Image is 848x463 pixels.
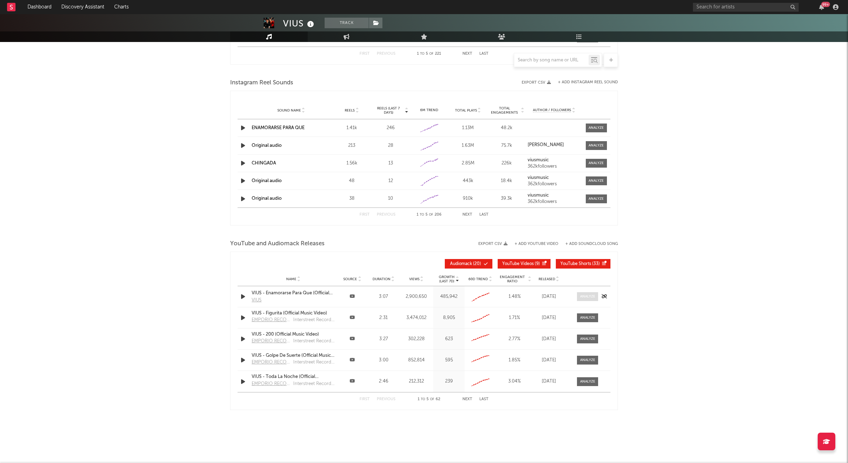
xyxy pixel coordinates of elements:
input: Search for artists [693,3,799,12]
button: Last [479,52,488,56]
button: + Add Instagram Reel Sound [558,80,618,84]
a: viusmusic [528,175,580,180]
span: ( 33 ) [560,262,600,266]
div: 623 [435,336,463,343]
div: 99 + [821,2,830,7]
strong: viusmusic [528,193,549,198]
span: to [420,52,424,55]
div: 246 [373,125,408,132]
div: Interstreet Recordings (on behalf of EMPORIO RECORDS) [293,359,335,366]
div: VIUS - Enamorarse Para Que (Official Video) [252,290,335,297]
a: CHINGADA [252,161,276,166]
span: YouTube Shorts [560,262,591,266]
div: 595 [435,357,463,364]
div: 3:00 [370,357,398,364]
div: 48.2k [489,125,524,132]
a: EMPORIO RECORDS [252,317,293,326]
div: 2:46 [370,378,398,385]
span: of [429,52,434,55]
div: 3,474,012 [401,314,432,321]
a: Original audio [252,143,282,148]
div: 38 [334,195,369,202]
button: Audiomack(20) [445,259,492,269]
span: ( 9 ) [502,262,540,266]
span: Reels (last 7 days) [373,106,404,115]
div: 2:31 [370,314,398,321]
div: VIUS - Golpe De Suerte (Official Music Video) [252,352,335,359]
a: viusmusic [528,193,580,198]
div: [DATE] [535,378,563,385]
span: YouTube and Audiomack Releases [230,240,325,248]
button: Previous [377,52,395,56]
div: 1.85 % [498,357,531,364]
span: Name [286,277,296,281]
span: 60D Trend [468,277,488,281]
div: 6M Trend [412,108,447,113]
span: Released [539,277,555,281]
button: YouTube Videos(9) [498,259,551,269]
button: Export CSV [478,242,508,246]
strong: [PERSON_NAME] [528,143,564,147]
div: 362k followers [528,164,580,169]
div: [DATE] [535,314,563,321]
a: ENAMORARSE PARA QUE [252,126,305,130]
span: YouTube Videos [502,262,534,266]
span: Source [343,277,357,281]
button: Previous [377,213,395,217]
span: to [421,398,425,401]
span: Total Plays [455,108,477,113]
button: Next [462,52,472,56]
p: Growth [439,275,455,279]
div: 28 [373,142,408,149]
button: YouTube Shorts(33) [556,259,610,269]
span: Audiomack [450,262,472,266]
a: VIUS [252,297,263,304]
button: Export CSV [522,80,551,85]
button: First [360,397,370,401]
button: First [360,213,370,217]
div: 852,814 [401,357,432,364]
span: Duration [373,277,391,281]
div: 2.77 % [498,336,531,343]
a: Original audio [252,179,282,183]
div: 226k [489,160,524,167]
button: Track [325,18,369,28]
div: 1.56k [334,160,369,167]
div: 1 5 206 [410,211,448,219]
span: to [420,213,424,216]
button: Next [462,397,472,401]
div: 362k followers [528,199,580,204]
div: 1.71 % [498,314,531,321]
div: 239 [435,378,463,385]
input: Search by song name or URL [514,58,589,63]
span: ( 20 ) [449,262,482,266]
div: 362k followers [528,182,580,187]
button: Next [462,213,472,217]
a: EMPORIO RECORDS [252,359,293,368]
div: 1.41k [334,125,369,132]
a: Original audio [252,196,282,201]
button: Last [479,397,488,401]
div: VIUS - 200 (Official Music Video) [252,331,335,338]
span: Sound Name [277,108,301,113]
a: EMPORIO RECORDS [252,380,293,390]
div: [DATE] [535,293,563,300]
div: [DATE] [535,336,563,343]
div: 1.63M [450,142,486,149]
div: 2,900,650 [401,293,432,300]
div: 75.7k [489,142,524,149]
div: 48 [334,178,369,185]
div: 8,905 [435,314,463,321]
div: + Add YouTube Video [508,242,558,246]
strong: viusmusic [528,175,549,180]
div: 10 [373,195,408,202]
div: 213 [334,142,369,149]
a: VIUS - Figurita (Official Music Video) [252,310,335,317]
a: VIUS - Toda La Noche (Official Visualizer) [252,373,335,380]
div: 1.13M [450,125,486,132]
div: 2.85M [450,160,486,167]
span: Views [409,277,419,281]
div: 910k [450,195,486,202]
